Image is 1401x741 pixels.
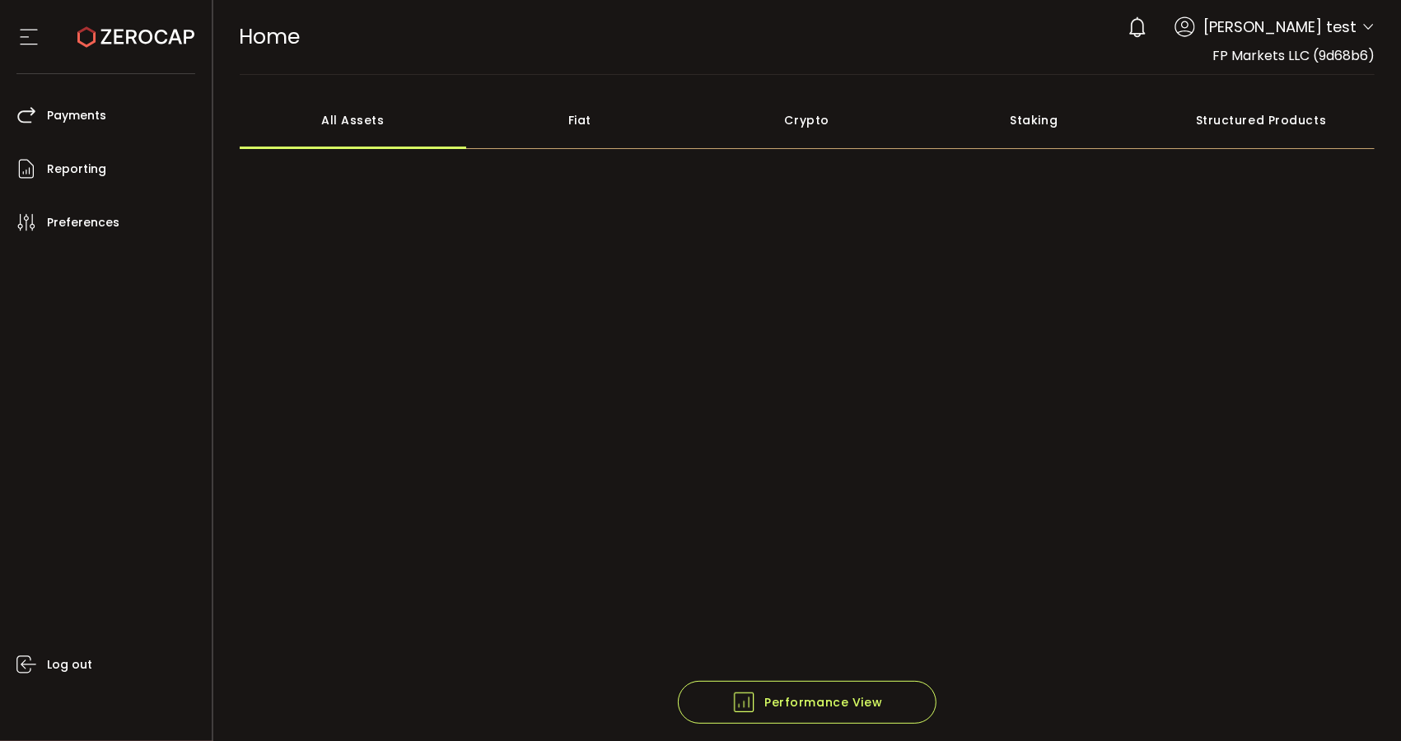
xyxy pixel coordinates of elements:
span: Performance View [731,690,882,715]
span: [PERSON_NAME] test [1203,16,1357,38]
span: Reporting [47,157,106,181]
span: Preferences [47,211,119,235]
span: FP Markets LLC (9d68b6) [1212,46,1375,65]
div: Crypto [693,91,921,149]
div: All Assets [240,91,467,149]
span: Home [240,22,301,51]
div: Staking [921,91,1148,149]
button: Performance View [678,681,936,724]
span: Payments [47,104,106,128]
div: Structured Products [1147,91,1375,149]
div: Fiat [466,91,693,149]
span: Log out [47,653,92,677]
